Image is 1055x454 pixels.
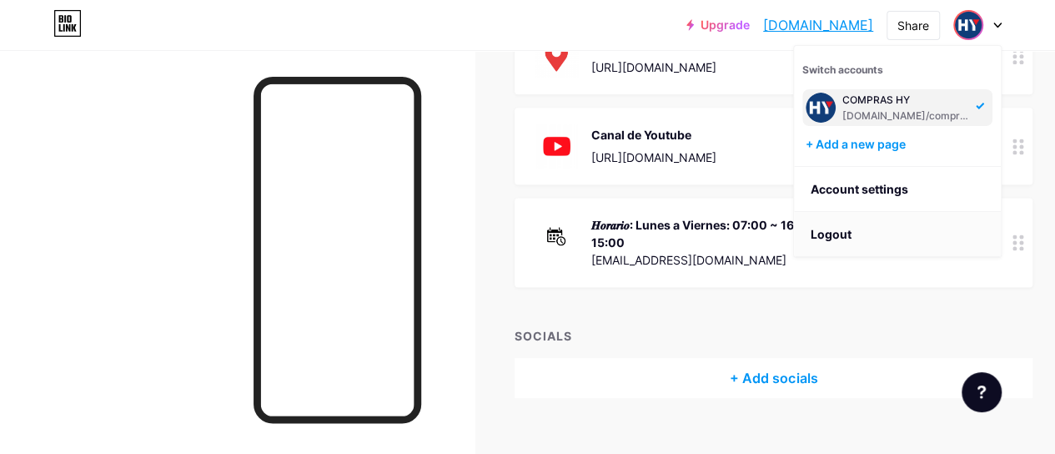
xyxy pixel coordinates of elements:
[842,93,971,107] div: COMPRAS HY
[535,214,578,258] img: 𝑯𝒐𝒓𝒂𝒓𝒊𝒐: Lunes a Viernes: 07:00 ~ 16:00 Sábados: 07:00 ~ 15:00
[591,251,924,269] div: [EMAIL_ADDRESS][DOMAIN_NAME]
[794,212,1001,257] li: Logout
[686,18,750,32] a: Upgrade
[806,136,992,153] div: + Add a new page
[591,216,924,251] div: 𝑯𝒐𝒓𝒂𝒓𝒊𝒐: Lunes a Viernes: 07:00 ~ 16:00 Sábados: 07:00 ~ 15:00
[515,358,1032,398] div: + Add socials
[535,124,578,168] img: Canal de Youtube
[794,167,1001,212] a: Account settings
[535,34,578,78] img: Nuestra Ubicación📍
[955,12,982,38] img: comprashy
[763,15,873,35] a: [DOMAIN_NAME]
[806,93,836,123] img: comprashy
[897,17,929,34] div: Share
[591,126,716,144] div: Canal de Youtube
[591,58,716,76] div: [URL][DOMAIN_NAME]
[842,109,971,123] div: [DOMAIN_NAME]/comprashy
[802,63,883,76] span: Switch accounts
[515,327,1032,345] div: SOCIALS
[591,149,716,166] div: [URL][DOMAIN_NAME]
